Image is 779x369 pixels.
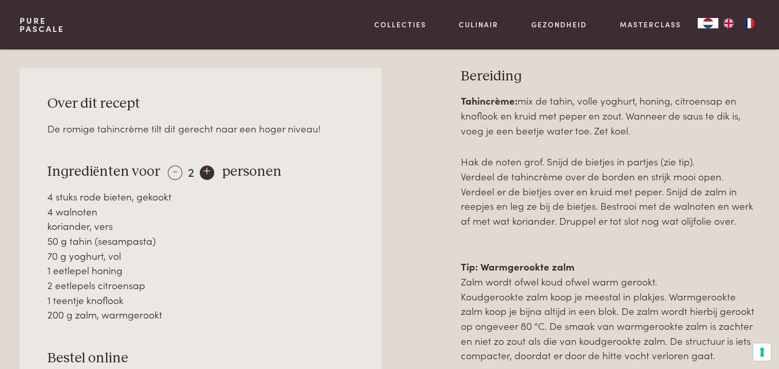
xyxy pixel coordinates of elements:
[531,19,587,30] a: Gezondheid
[698,18,759,28] aside: Language selected: Nederlands
[47,349,354,367] h3: Bestel online
[718,18,739,28] a: EN
[461,93,517,107] strong: Tahincrème:
[47,293,354,308] div: 1 teentje knoflook
[718,18,759,28] ul: Language list
[47,219,354,233] div: koriander, vers
[47,263,354,278] div: 1 eetlepel honing
[47,121,354,136] div: De romige tahincrème tilt dit gerecht naar een hoger niveau!
[374,19,426,30] a: Collecties
[47,204,354,219] div: 4 walnoten
[47,233,354,248] div: 50 g tahin (sesampasta)
[739,18,759,28] a: FR
[459,19,498,30] a: Culinair
[47,189,354,204] div: 4 stuks rode bieten, gekookt
[47,278,354,293] div: 2 eetlepels citroensap
[698,18,718,28] a: NL
[47,164,160,179] span: Ingrediënten voor
[200,165,214,180] div: +
[47,95,354,113] h3: Over dit recept
[753,343,771,361] button: Uw voorkeuren voor toestemming voor trackingtechnologieën
[222,164,282,179] span: personen
[461,93,759,138] p: mix de tahin, volle yoghurt, honing, citroensap en knoflook en kruid met peper en zout. Wanneer d...
[188,163,194,180] span: 2
[620,19,681,30] a: Masterclass
[698,18,718,28] div: Language
[461,154,759,228] p: Hak de noten grof. Snijd de bietjes in partjes (zie tip). Verdeel de tahincrème over de borden e...
[168,165,182,180] div: -
[461,259,759,363] p: Zalm wordt ofwel koud ofwel warm gerookt. Koudgerookte zalm koop je meestal in plakjes. Warmgeroo...
[47,248,354,263] div: 70 g yoghurt, vol
[461,259,575,273] strong: Tip: Warmgerookte zalm
[461,68,759,86] h3: Bereiding
[47,307,354,322] div: 200 g zalm, warmgerookt
[20,16,64,33] a: PurePascale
